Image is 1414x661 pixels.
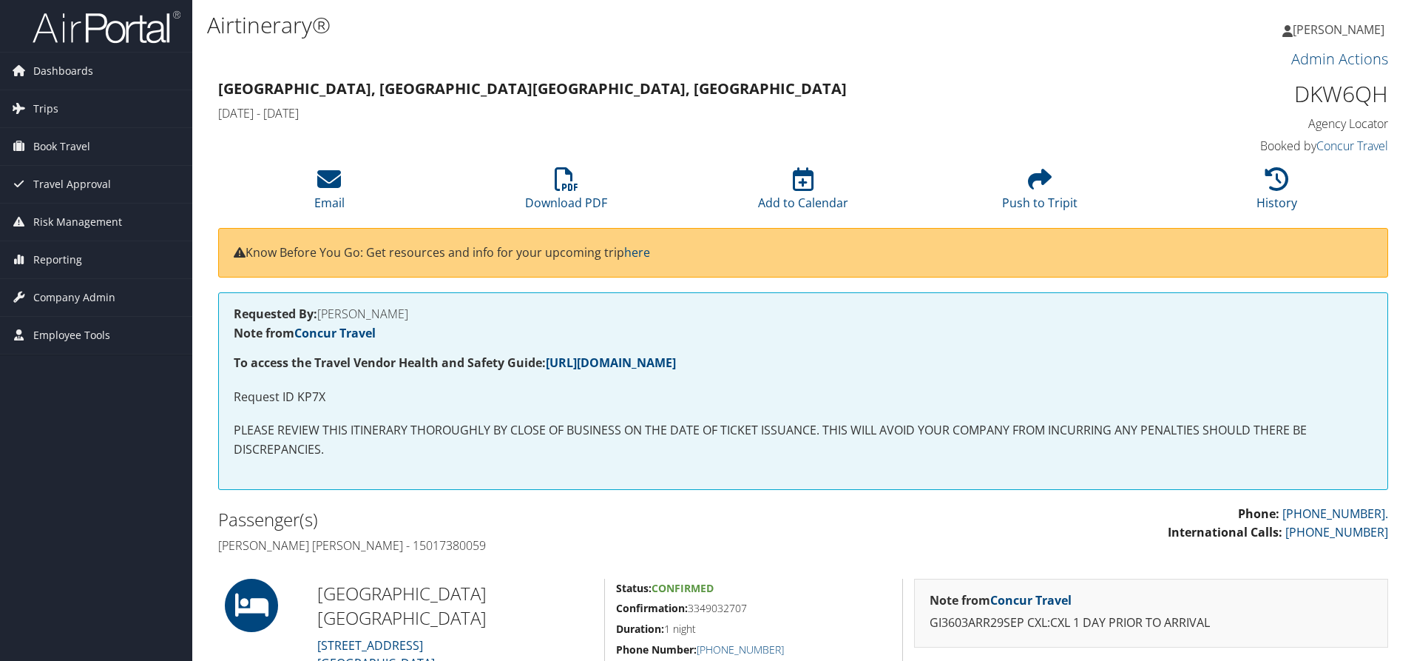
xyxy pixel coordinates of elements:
[33,53,93,90] span: Dashboards
[33,10,180,44] img: airportal-logo.png
[930,592,1072,608] strong: Note from
[616,601,891,616] h5: 3349032707
[33,204,122,241] span: Risk Management
[234,388,1373,407] p: Request ID KP7X
[616,581,652,595] strong: Status:
[33,241,82,278] span: Reporting
[1282,506,1388,522] a: [PHONE_NUMBER].
[33,166,111,203] span: Travel Approval
[1168,524,1282,540] strong: International Calls:
[616,642,697,657] strong: Phone Number:
[1293,21,1384,38] span: [PERSON_NAME]
[616,622,891,637] h5: 1 night
[234,421,1373,459] p: PLEASE REVIEW THIS ITINERARY THOROUGHLY BY CLOSE OF BUSINESS ON THE DATE OF TICKET ISSUANCE. THIS...
[33,128,90,165] span: Book Travel
[314,175,345,211] a: Email
[218,537,792,554] h4: [PERSON_NAME] [PERSON_NAME] - 15017380059
[697,642,784,657] a: [PHONE_NUMBER]
[1112,115,1388,132] h4: Agency Locator
[1282,7,1399,52] a: [PERSON_NAME]
[234,306,317,322] strong: Requested By:
[294,325,376,341] a: Concur Travel
[1112,138,1388,154] h4: Booked by
[218,507,792,532] h2: Passenger(s)
[624,244,650,261] a: here
[218,78,847,98] strong: [GEOGRAPHIC_DATA], [GEOGRAPHIC_DATA] [GEOGRAPHIC_DATA], [GEOGRAPHIC_DATA]
[616,622,664,636] strong: Duration:
[652,581,714,595] span: Confirmed
[218,105,1090,121] h4: [DATE] - [DATE]
[1112,78,1388,110] h1: DKW6QH
[1002,175,1078,211] a: Push to Tripit
[616,601,688,615] strong: Confirmation:
[1291,49,1388,69] a: Admin Actions
[1256,175,1297,211] a: History
[33,90,58,127] span: Trips
[1238,506,1279,522] strong: Phone:
[930,614,1373,633] p: GI3603ARR29SEP CXL:CXL 1 DAY PRIOR TO ARRIVAL
[234,325,376,341] strong: Note from
[758,175,848,211] a: Add to Calendar
[525,175,607,211] a: Download PDF
[1285,524,1388,540] a: [PHONE_NUMBER]
[546,355,676,371] a: [URL][DOMAIN_NAME]
[207,10,1002,41] h1: Airtinerary®
[234,308,1373,320] h4: [PERSON_NAME]
[317,581,593,631] h2: [GEOGRAPHIC_DATA] [GEOGRAPHIC_DATA]
[234,355,676,371] strong: To access the Travel Vendor Health and Safety Guide:
[990,592,1072,608] a: Concur Travel
[234,244,1373,263] p: Know Before You Go: Get resources and info for your upcoming trip
[33,317,110,354] span: Employee Tools
[1316,138,1388,154] a: Concur Travel
[33,279,115,316] span: Company Admin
